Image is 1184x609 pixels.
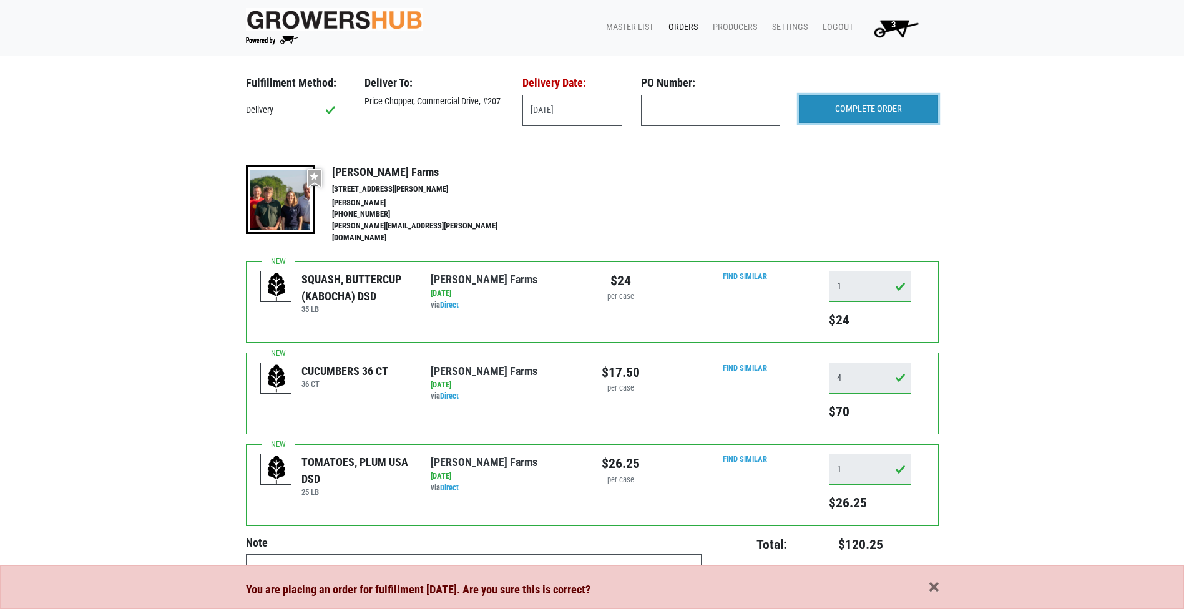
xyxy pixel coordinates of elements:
a: Logout [813,16,858,39]
div: CUCUMBERS 36 CT [301,363,388,379]
input: COMPLETE ORDER [799,95,938,124]
h5: $24 [829,312,911,328]
div: $17.50 [602,363,640,382]
li: [PERSON_NAME] [332,197,524,209]
div: per case [602,382,640,394]
div: [DATE] [431,288,582,300]
div: via [431,391,582,402]
div: per case [602,474,640,486]
div: You are placing an order for fulfillment [DATE]. Are you sure this is correct? [246,581,939,598]
input: Qty [829,271,911,302]
div: $24 [602,271,640,291]
div: SQUASH, BUTTERCUP (KABOCHA) DSD [301,271,412,304]
li: [PHONE_NUMBER] [332,208,524,220]
h4: Total: [721,537,788,553]
a: Find Similar [723,454,767,464]
img: original-fc7597fdc6adbb9d0e2ae620e786d1a2.jpg [246,8,423,31]
a: Producers [703,16,762,39]
h6: 35 LB [301,304,412,314]
div: Price Chopper, Commercial Drive, #207 [355,95,513,109]
a: [PERSON_NAME] Farms [431,456,537,469]
li: [STREET_ADDRESS][PERSON_NAME] [332,183,524,195]
a: Find Similar [723,363,767,373]
img: placeholder-variety-43d6402dacf2d531de610a020419775a.svg [261,454,292,485]
img: placeholder-variety-43d6402dacf2d531de610a020419775a.svg [261,363,292,394]
div: via [431,300,582,311]
h4: [PERSON_NAME] Farms [332,165,524,179]
div: TOMATOES, PLUM USA DSD [301,454,412,487]
h4: $120.25 [795,537,883,553]
img: Cart [868,16,924,41]
div: [DATE] [431,470,582,482]
h5: $70 [829,404,911,420]
a: Master List [596,16,658,39]
span: 3 [891,19,896,30]
li: [PERSON_NAME][EMAIL_ADDRESS][PERSON_NAME][DOMAIN_NAME] [332,220,524,244]
h3: Delivery Date: [522,76,622,90]
a: Find Similar [723,271,767,281]
div: $26.25 [602,454,640,474]
h6: 36 CT [301,379,388,389]
a: Orders [658,16,703,39]
a: 3 [858,16,929,41]
div: per case [602,291,640,303]
input: Qty [829,363,911,394]
div: [DATE] [431,379,582,391]
a: Settings [762,16,813,39]
a: Direct [440,391,459,401]
h3: Deliver To: [364,76,504,90]
h4: Note [246,536,702,550]
input: Qty [829,454,911,485]
img: Powered by Big Wheelbarrow [246,36,298,45]
a: Direct [440,483,459,492]
img: thumbnail-8a08f3346781c529aa742b86dead986c.jpg [246,165,315,234]
a: [PERSON_NAME] Farms [431,364,537,378]
a: [PERSON_NAME] Farms [431,273,537,286]
div: via [431,482,582,494]
input: Select Date [522,95,622,126]
h3: Fulfillment Method: [246,76,346,90]
a: Direct [440,300,459,309]
img: placeholder-variety-43d6402dacf2d531de610a020419775a.svg [261,271,292,303]
h6: 25 LB [301,487,412,497]
h3: PO Number: [641,76,780,90]
h5: $26.25 [829,495,911,511]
